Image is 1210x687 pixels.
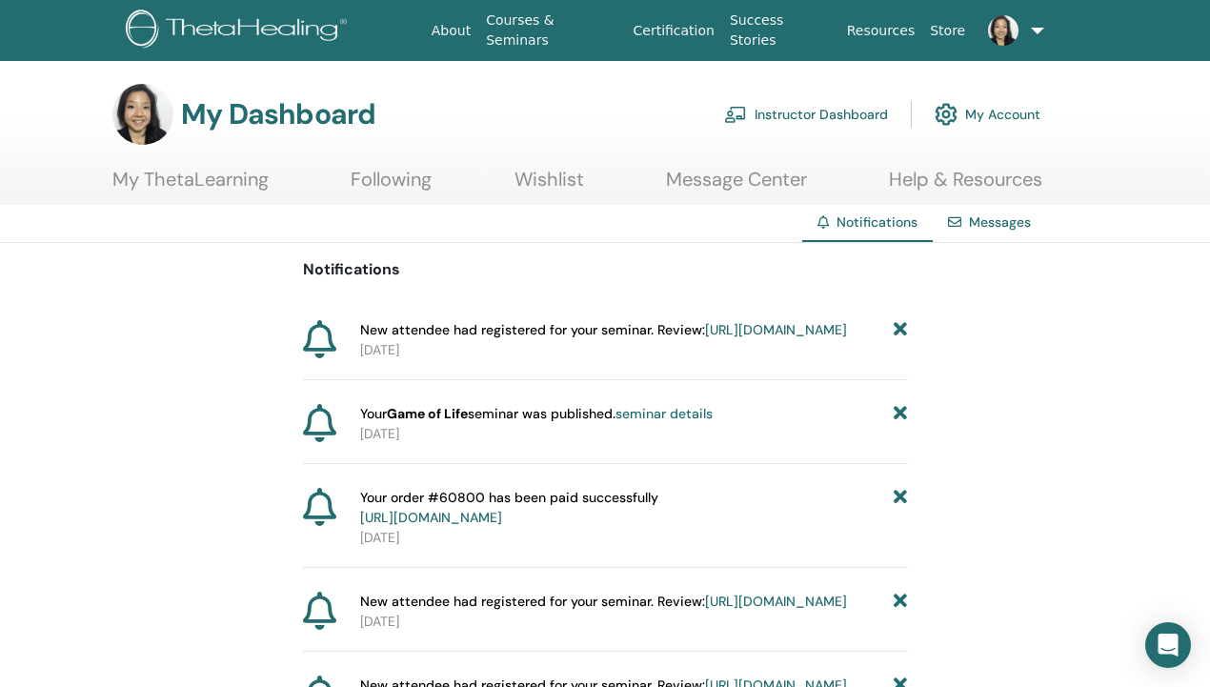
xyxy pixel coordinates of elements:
[360,404,713,424] span: Your seminar was published.
[969,213,1031,231] a: Messages
[705,321,847,338] a: [URL][DOMAIN_NAME]
[1145,622,1191,668] div: Open Intercom Messenger
[724,106,747,123] img: chalkboard-teacher.svg
[360,592,847,612] span: New attendee had registered for your seminar. Review:
[705,593,847,610] a: [URL][DOMAIN_NAME]
[935,98,958,131] img: cog.svg
[935,93,1040,135] a: My Account
[626,13,722,49] a: Certification
[922,13,973,49] a: Store
[387,405,468,422] strong: Game of Life
[988,15,1018,46] img: default.jpg
[666,168,807,205] a: Message Center
[112,84,173,145] img: default.jpg
[360,488,658,528] span: Your order #60800 has been paid successfully
[360,528,907,548] p: [DATE]
[889,168,1042,205] a: Help & Resources
[360,509,502,526] a: [URL][DOMAIN_NAME]
[424,13,478,49] a: About
[478,3,625,58] a: Courses & Seminars
[303,258,908,281] p: Notifications
[360,612,907,632] p: [DATE]
[722,3,839,58] a: Success Stories
[615,405,713,422] a: seminar details
[112,168,269,205] a: My ThetaLearning
[181,97,375,131] h3: My Dashboard
[724,93,888,135] a: Instructor Dashboard
[514,168,584,205] a: Wishlist
[837,213,918,231] span: Notifications
[839,13,923,49] a: Resources
[360,340,907,360] p: [DATE]
[360,320,847,340] span: New attendee had registered for your seminar. Review:
[126,10,353,52] img: logo.png
[351,168,432,205] a: Following
[360,424,907,444] p: [DATE]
